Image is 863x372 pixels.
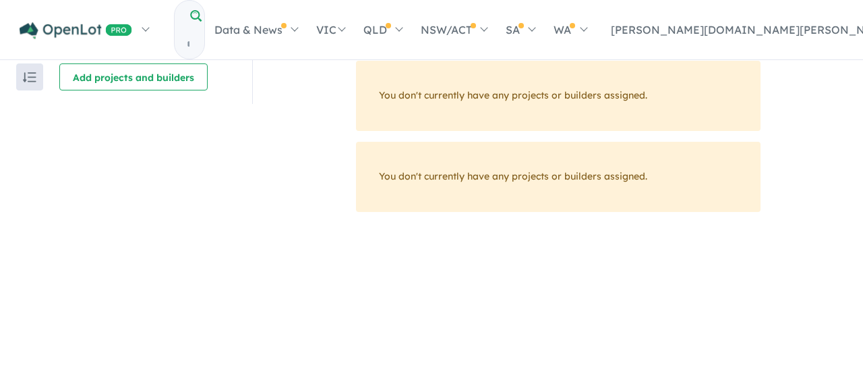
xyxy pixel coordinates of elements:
[307,6,354,53] a: VIC
[175,30,202,59] input: Try estate name, suburb, builder or developer
[20,22,132,39] img: Openlot PRO Logo White
[356,61,761,131] div: You don't currently have any projects or builders assigned.
[411,6,496,53] a: NSW/ACT
[59,63,208,90] button: Add projects and builders
[205,6,307,53] a: Data & News
[496,6,544,53] a: SA
[544,6,595,53] a: WA
[23,72,36,82] img: sort.svg
[356,142,761,212] div: You don't currently have any projects or builders assigned.
[354,6,411,53] a: QLD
